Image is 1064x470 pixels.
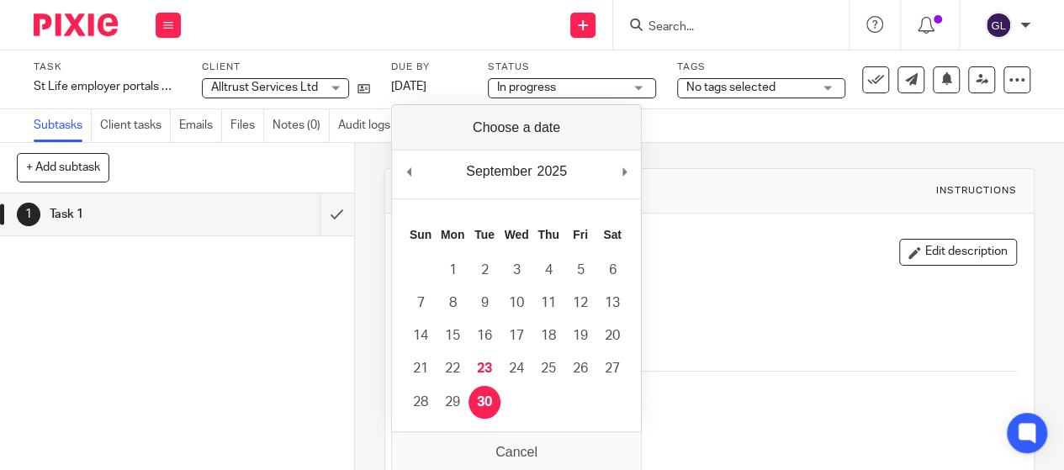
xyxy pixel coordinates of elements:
label: Status [488,61,656,74]
span: Alltrust Services Ltd [211,82,318,93]
abbr: Thursday [537,228,558,241]
div: Instructions [936,184,1017,198]
button: 25 [532,352,564,385]
button: 13 [596,287,628,319]
a: Emails [179,109,222,142]
abbr: Sunday [410,228,431,241]
button: 30 [468,386,500,419]
img: svg%3E [985,12,1012,39]
abbr: Monday [441,228,464,241]
button: 9 [468,287,500,319]
span: [DATE] [391,81,426,92]
a: Subtasks [34,109,92,142]
button: 14 [405,319,437,352]
button: 18 [532,319,564,352]
button: Previous Month [400,159,417,184]
button: 26 [564,352,596,385]
button: 12 [564,287,596,319]
h1: Task 1 [50,202,219,227]
div: 1 [17,203,40,226]
label: Client [202,61,370,74]
button: 21 [405,352,437,385]
button: + Add subtask [17,153,109,182]
button: 28 [405,386,437,419]
abbr: Tuesday [474,228,495,241]
div: September [463,159,534,184]
label: Task [34,61,181,74]
abbr: Wednesday [504,228,528,241]
button: 24 [500,352,532,385]
button: 2 [468,254,500,287]
button: 20 [596,319,628,352]
a: Client tasks [100,109,171,142]
button: 10 [500,287,532,319]
a: Notes (0) [273,109,330,142]
a: Audit logs [338,109,399,142]
abbr: Friday [573,228,588,241]
button: Next Month [616,159,633,184]
div: 2025 [534,159,569,184]
abbr: Saturday [603,228,622,241]
button: 6 [596,254,628,287]
button: Attach new file [402,429,499,467]
label: Tags [677,61,845,74]
div: St Life employer portals merging [34,78,181,95]
img: Pixie [34,13,118,36]
button: 19 [564,319,596,352]
button: 29 [437,386,468,419]
input: Search [647,20,798,35]
button: 22 [437,352,468,385]
button: 11 [532,287,564,319]
label: Due by [391,61,467,74]
button: 3 [500,254,532,287]
button: 7 [405,287,437,319]
button: 27 [596,352,628,385]
button: 23 [468,352,500,385]
button: 4 [532,254,564,287]
button: 1 [437,254,468,287]
button: Edit description [899,239,1017,266]
button: 8 [437,287,468,319]
button: 5 [564,254,596,287]
span: In progress [497,82,556,93]
button: 16 [468,319,500,352]
a: Files [230,109,264,142]
button: 15 [437,319,468,352]
button: 17 [500,319,532,352]
span: No tags selected [686,82,776,93]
